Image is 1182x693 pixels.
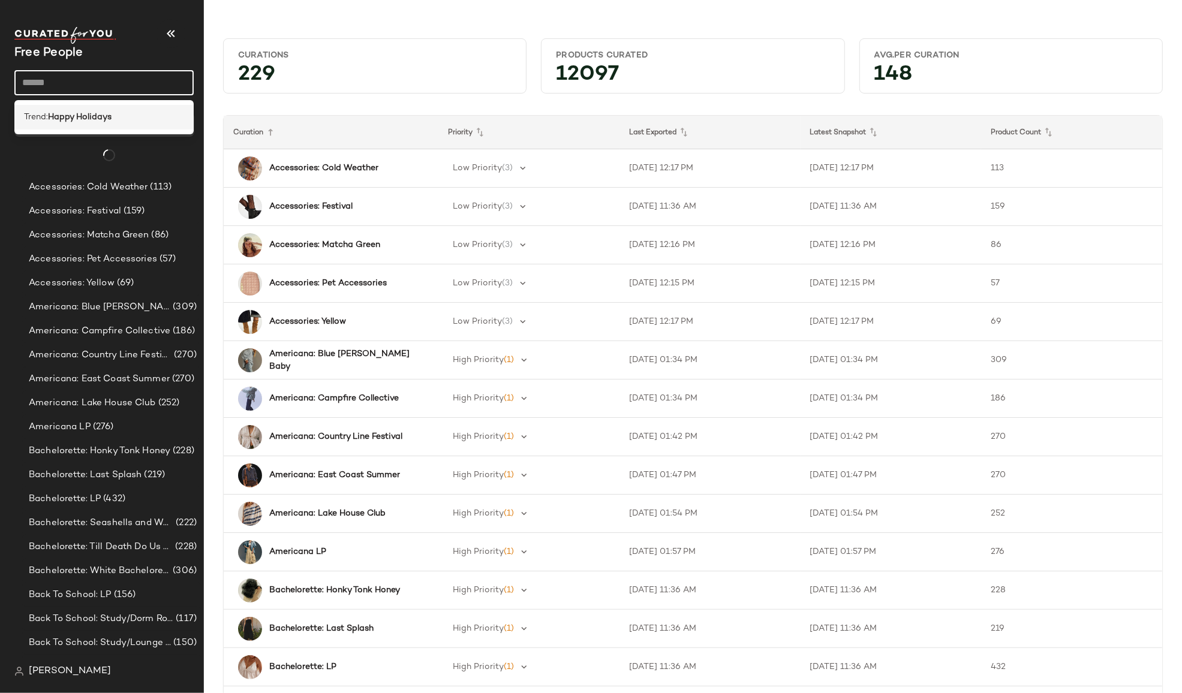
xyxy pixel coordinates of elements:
span: Back To School: Study/Dorm Room Essentials [29,612,173,626]
span: Accessories: Yellow [29,276,115,290]
td: 113 [981,149,1162,188]
td: 252 [981,495,1162,533]
td: [DATE] 11:36 AM [801,648,982,686]
span: (309) [170,300,197,314]
span: Low Priority [453,279,502,288]
td: 276 [981,533,1162,571]
th: Last Exported [619,116,801,149]
span: Low Priority [453,240,502,249]
td: 228 [981,571,1162,610]
span: (306) [170,564,197,578]
td: 270 [981,456,1162,495]
span: (1) [504,509,514,518]
div: Curations [238,50,512,61]
td: [DATE] 12:17 PM [801,303,982,341]
td: [DATE] 11:36 AM [801,571,982,610]
span: (432) [101,492,125,506]
td: 69 [981,303,1162,341]
td: [DATE] 01:54 PM [619,495,801,533]
td: [DATE] 01:34 PM [801,379,982,418]
img: 104498902_001_a [238,195,262,219]
span: (150) [171,636,197,650]
span: Accessories: Festival [29,204,121,218]
th: Latest Snapshot [801,116,982,149]
td: [DATE] 01:42 PM [801,418,982,456]
span: (186) [170,324,195,338]
span: High Priority [453,509,504,518]
span: Bachelorette: White Bachelorette Outfits [29,564,170,578]
span: Bachelorette: LP [29,492,101,506]
td: 186 [981,379,1162,418]
span: Americana: Country Line Festival [29,348,172,362]
span: Low Priority [453,317,502,326]
b: Bachelorette: LP [269,661,336,673]
span: High Priority [453,394,504,403]
td: [DATE] 11:36 AM [801,610,982,648]
td: [DATE] 12:17 PM [619,303,801,341]
span: (117) [173,612,197,626]
td: 57 [981,264,1162,303]
td: [DATE] 12:15 PM [619,264,801,303]
span: (1) [504,586,514,595]
img: 101180578_092_f [238,348,262,372]
span: Accessories: Matcha Green [29,228,149,242]
img: 96191242_040_0 [238,540,262,564]
img: svg%3e [14,667,24,676]
span: (86) [149,228,169,242]
td: [DATE] 12:15 PM [801,264,982,303]
td: 309 [981,341,1162,379]
b: Americana: Blue [PERSON_NAME] Baby [269,348,417,373]
span: (228) [170,444,194,458]
img: 103256988_072_a [238,310,262,334]
td: [DATE] 01:57 PM [801,533,982,571]
div: 148 [865,66,1157,88]
b: Accessories: Pet Accessories [269,277,387,290]
th: Curation [224,116,438,149]
td: [DATE] 11:36 AM [619,571,801,610]
span: High Priority [453,471,504,480]
span: High Priority [453,586,504,595]
td: [DATE] 01:47 PM [619,456,801,495]
span: Americana LP [29,420,91,434]
b: Accessories: Cold Weather [269,162,378,174]
img: 99064768_031_a [238,233,262,257]
span: (113) [148,180,172,194]
td: 270 [981,418,1162,456]
div: Avg.per Curation [874,50,1148,61]
span: Trend: [24,111,48,123]
span: Bachelorette: Seashells and Wedding Bells [29,516,173,530]
b: Bachelorette: Honky Tonk Honey [269,584,400,596]
td: [DATE] 01:34 PM [619,379,801,418]
span: High Priority [453,432,504,441]
span: Americana: Blue [PERSON_NAME] Baby [29,300,170,314]
span: [PERSON_NAME] [29,664,111,679]
span: Accessories: Cold Weather [29,180,148,194]
img: 92425776_042_0 [238,463,262,487]
div: Products Curated [556,50,829,61]
td: [DATE] 01:34 PM [619,341,801,379]
span: High Priority [453,355,504,364]
span: (57) [157,252,176,266]
span: Bachelorette: Honky Tonk Honey [29,444,170,458]
b: Accessories: Matcha Green [269,239,380,251]
div: 229 [228,66,521,88]
td: 159 [981,188,1162,226]
td: [DATE] 01:57 PM [619,533,801,571]
span: High Priority [453,662,504,671]
td: 219 [981,610,1162,648]
td: [DATE] 11:36 AM [619,188,801,226]
img: 83674770_024_a [238,502,262,526]
th: Product Count [981,116,1162,149]
td: [DATE] 12:16 PM [619,226,801,264]
span: Americana: Lake House Club [29,396,156,410]
span: (1) [504,355,514,364]
span: Bachelorette: Till Death Do Us Party [29,540,173,554]
td: [DATE] 11:36 AM [619,648,801,686]
td: [DATE] 01:54 PM [801,495,982,533]
b: Americana: Lake House Club [269,507,386,520]
span: Low Priority [453,164,502,173]
b: Accessories: Festival [269,200,353,213]
span: (252) [156,396,180,410]
span: (1) [504,547,514,556]
span: (156) [112,588,136,602]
